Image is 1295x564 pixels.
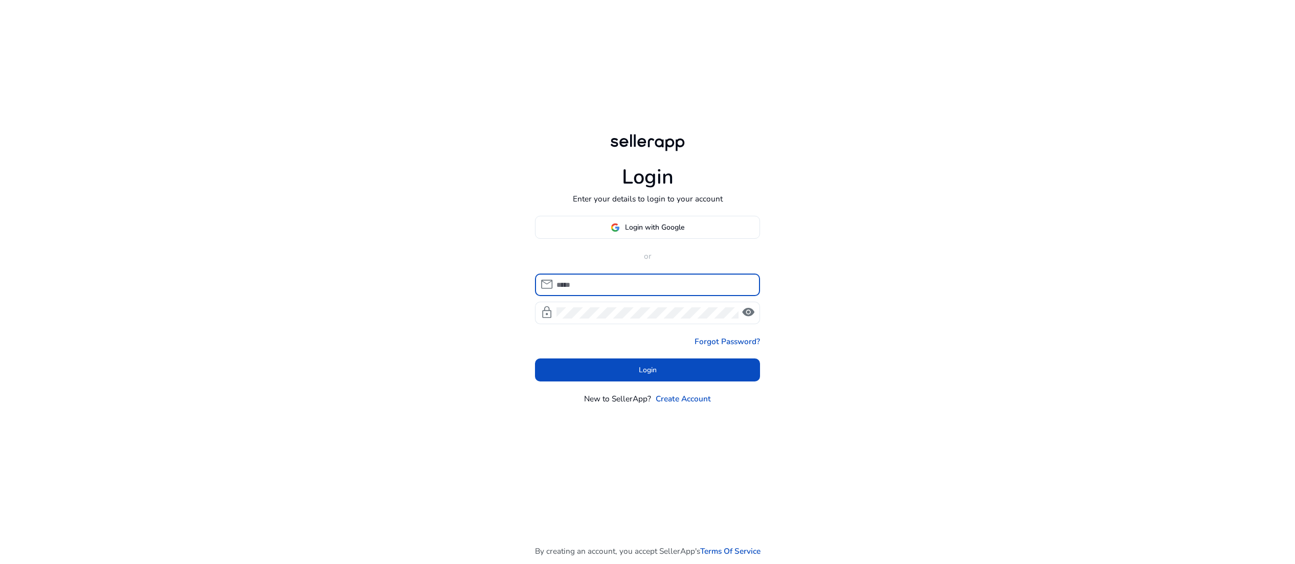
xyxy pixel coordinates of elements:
[695,335,760,347] a: Forgot Password?
[625,222,684,233] span: Login with Google
[535,358,760,381] button: Login
[535,216,760,239] button: Login with Google
[540,306,553,319] span: lock
[535,250,760,262] p: or
[700,545,761,557] a: Terms Of Service
[584,393,651,404] p: New to SellerApp?
[573,193,723,205] p: Enter your details to login to your account
[639,365,657,375] span: Login
[656,393,711,404] a: Create Account
[611,223,620,232] img: google-logo.svg
[540,278,553,291] span: mail
[622,165,674,190] h1: Login
[742,306,755,319] span: visibility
